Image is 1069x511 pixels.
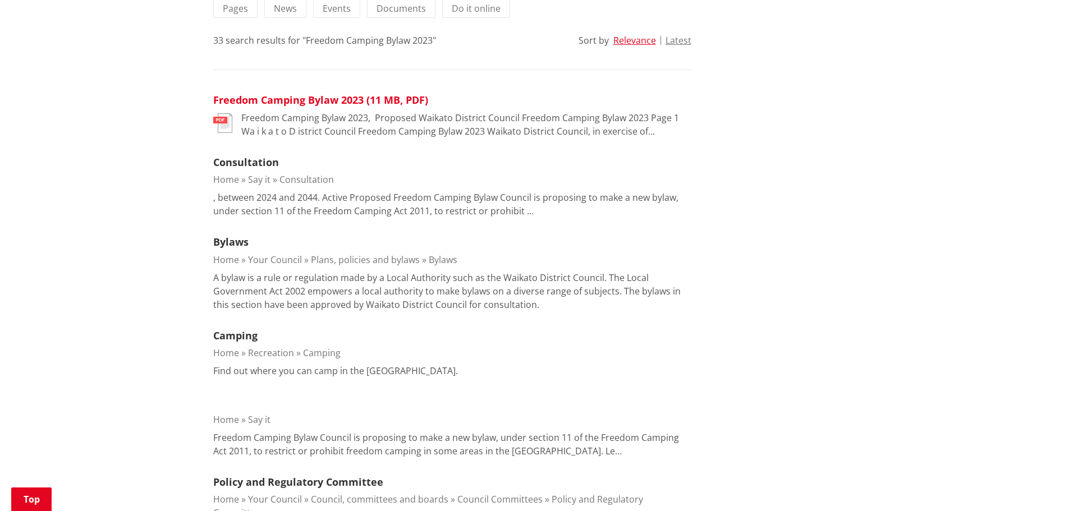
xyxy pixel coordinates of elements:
[377,2,426,15] span: Documents
[213,329,258,342] a: Camping
[248,413,270,426] a: Say it
[213,431,691,458] p: Freedom Camping Bylaw Council is proposing to make a new bylaw, under section 11 of the Freedom C...
[223,2,248,15] span: Pages
[248,347,294,359] a: Recreation
[1017,464,1058,504] iframe: Messenger Launcher
[213,173,239,186] a: Home
[213,93,428,107] a: Freedom Camping Bylaw 2023 (11 MB, PDF)
[323,2,351,15] span: Events
[666,35,691,45] button: Latest
[279,173,334,186] a: Consultation
[452,2,501,15] span: Do it online
[11,487,52,511] a: Top
[248,493,302,505] a: Your Council
[241,111,691,138] p: Freedom Camping Bylaw 2023, ﻿ Proposed Waikato District Council Freedom Camping Bylaw 2023 Page 1...
[579,34,609,47] div: Sort by
[311,493,448,505] a: Council, committees and boards
[213,271,691,311] p: A bylaw is a rule or regulation made by a Local Authority such as the Waikato District Council. T...
[429,254,457,266] a: Bylaws
[213,364,458,378] p: Find out where you can camp in the [GEOGRAPHIC_DATA].
[213,155,279,169] a: Consultation
[248,173,270,186] a: Say it
[311,254,420,266] a: Plans, policies and bylaws
[213,113,232,133] img: document-pdf.svg
[303,347,341,359] a: Camping
[213,347,239,359] a: Home
[213,413,239,426] a: Home
[213,235,249,248] a: Bylaws
[457,493,543,505] a: Council Committees
[213,475,383,489] a: Policy and Regulatory Committee
[248,254,302,266] a: Your Council
[213,34,436,47] div: 33 search results for "Freedom Camping Bylaw 2023"
[274,2,297,15] span: News
[213,191,691,218] p: , between 2024 and 2044. Active Proposed Freedom Camping Bylaw Council is proposing to make a new...
[213,493,239,505] a: Home
[613,35,656,45] button: Relevance
[213,254,239,266] a: Home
